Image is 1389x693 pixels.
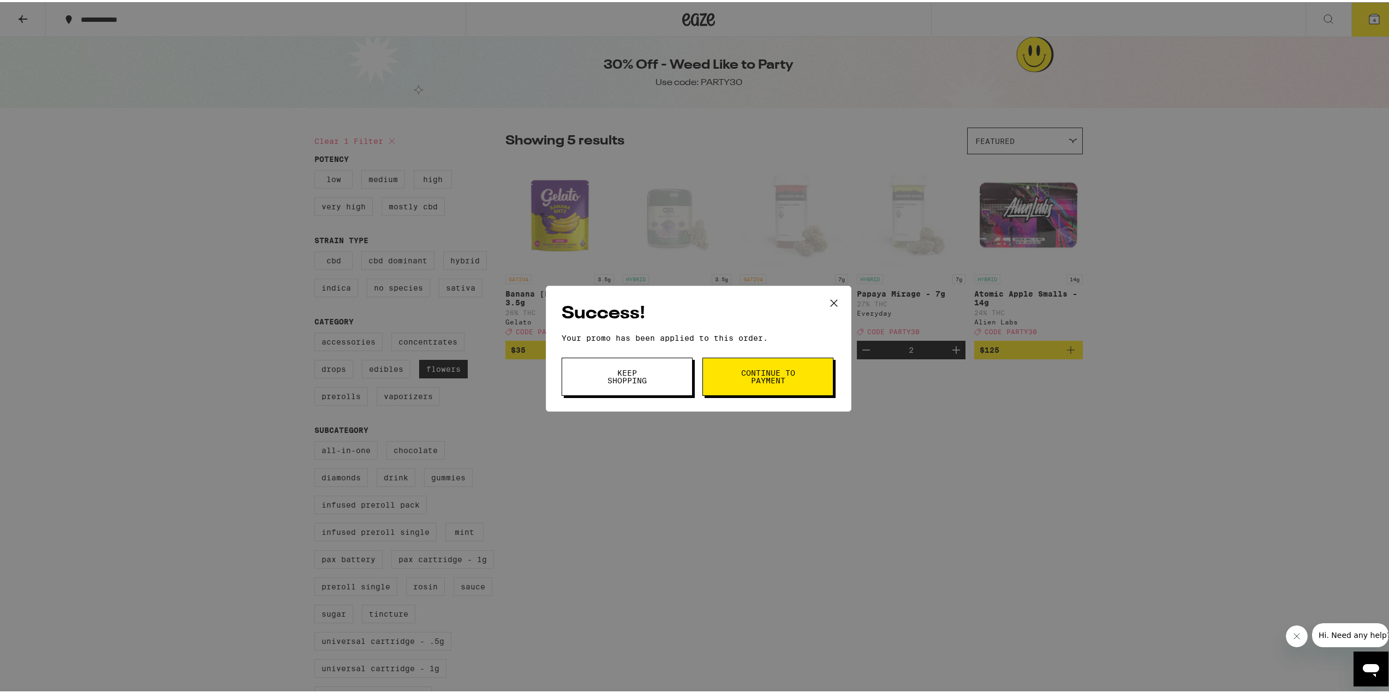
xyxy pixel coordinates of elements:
[1354,649,1388,684] iframe: Button to launch messaging window
[562,332,836,340] p: Your promo has been applied to this order.
[7,8,79,16] span: Hi. Need any help?
[1286,623,1308,645] iframe: Close message
[599,367,655,382] span: Keep Shopping
[740,367,796,382] span: Continue to payment
[562,355,693,394] button: Keep Shopping
[1312,621,1388,645] iframe: Message from company
[702,355,833,394] button: Continue to payment
[562,299,836,324] h2: Success!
